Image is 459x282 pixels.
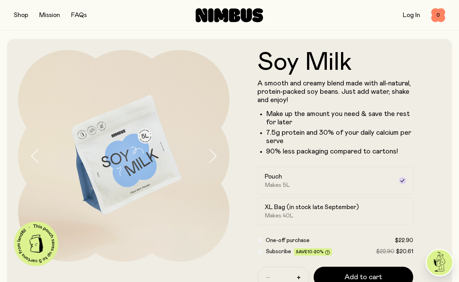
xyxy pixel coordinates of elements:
[266,147,414,156] p: 90% less packaging compared to cartons!
[39,12,60,18] a: Mission
[395,238,413,243] span: $22.90
[307,250,324,254] span: 10-20%
[266,249,291,254] span: Subscribe
[266,238,309,243] span: One-off purchase
[71,12,87,18] a: FAQs
[257,50,414,75] h1: Soy Milk
[431,8,445,22] button: 0
[265,212,294,219] span: Makes 40L
[296,250,330,255] span: Save
[266,128,414,145] li: 7.5g protein and 30% of your daily calcium per serve
[345,272,382,282] span: Add to cart
[396,249,413,254] span: $20.61
[266,110,414,126] li: Make up the amount you need & save the rest for later
[265,203,359,211] h2: XL Bag (in stock late September)
[376,249,394,254] span: $22.90
[403,12,420,18] a: Log In
[427,250,452,275] img: agent
[265,173,282,181] h2: Pouch
[257,79,414,104] p: A smooth and creamy blend made with all-natural, protein-packed soy beans. Just add water, shake ...
[265,182,290,189] span: Makes 5L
